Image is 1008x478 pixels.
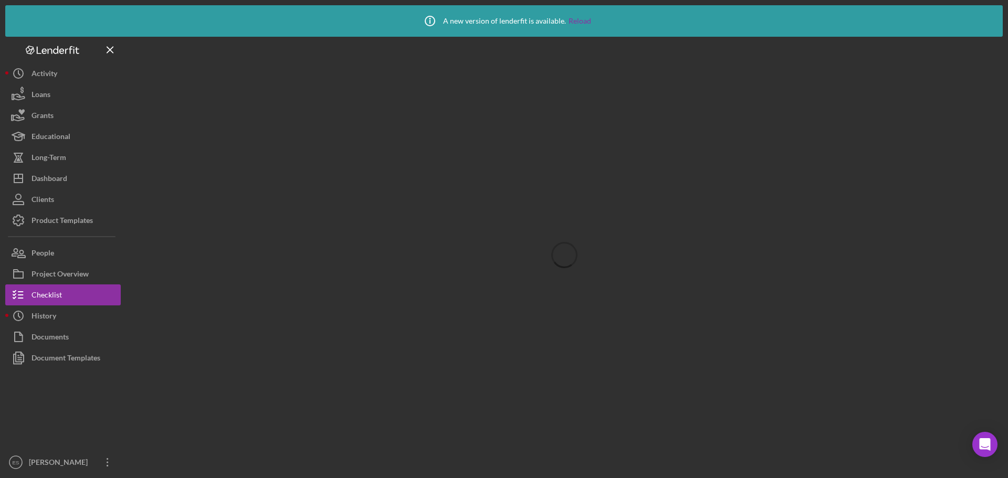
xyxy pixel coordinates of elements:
[417,8,591,34] div: A new version of lenderfit is available.
[31,105,54,129] div: Grants
[5,242,121,263] button: People
[5,284,121,305] button: Checklist
[31,305,56,329] div: History
[31,326,69,350] div: Documents
[31,189,54,213] div: Clients
[972,432,997,457] div: Open Intercom Messenger
[5,263,121,284] button: Project Overview
[5,168,121,189] button: Dashboard
[31,84,50,108] div: Loans
[5,147,121,168] button: Long-Term
[5,347,121,368] button: Document Templates
[569,17,591,25] a: Reload
[31,242,54,266] div: People
[5,84,121,105] button: Loans
[31,168,67,192] div: Dashboard
[5,452,121,473] button: ES[PERSON_NAME]
[31,210,93,233] div: Product Templates
[5,326,121,347] button: Documents
[31,63,57,87] div: Activity
[5,105,121,126] button: Grants
[13,460,19,465] text: ES
[31,126,70,150] div: Educational
[31,284,62,308] div: Checklist
[5,189,121,210] button: Clients
[31,347,100,371] div: Document Templates
[5,210,121,231] button: Product Templates
[26,452,94,475] div: [PERSON_NAME]
[5,305,121,326] button: History
[5,126,121,147] button: Educational
[31,147,66,171] div: Long-Term
[5,63,121,84] button: Activity
[31,263,89,287] div: Project Overview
